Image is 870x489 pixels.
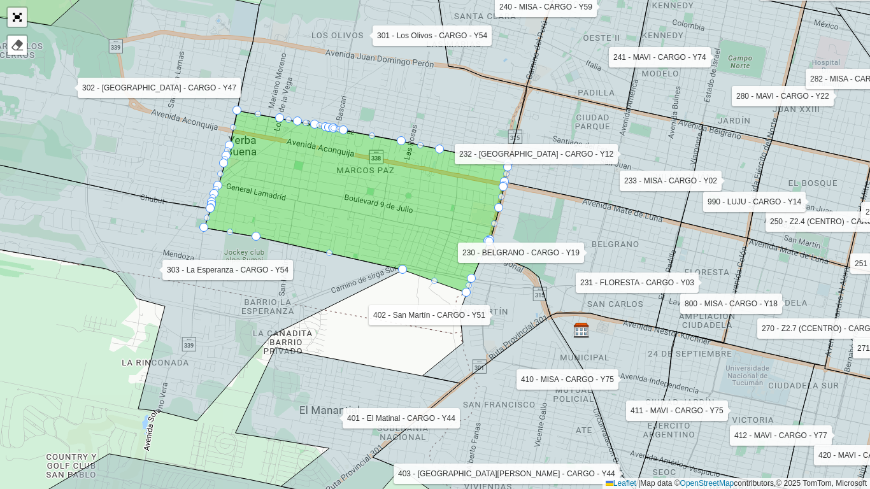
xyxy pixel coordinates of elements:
[638,479,640,488] span: |
[8,8,27,27] a: Abrir mapa em tela cheia
[680,479,734,488] a: OpenStreetMap
[606,479,636,488] a: Leaflet
[573,322,590,339] img: Marker
[603,478,870,489] div: Map data © contributors,© 2025 TomTom, Microsoft
[8,36,27,55] div: Remover camada(s)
